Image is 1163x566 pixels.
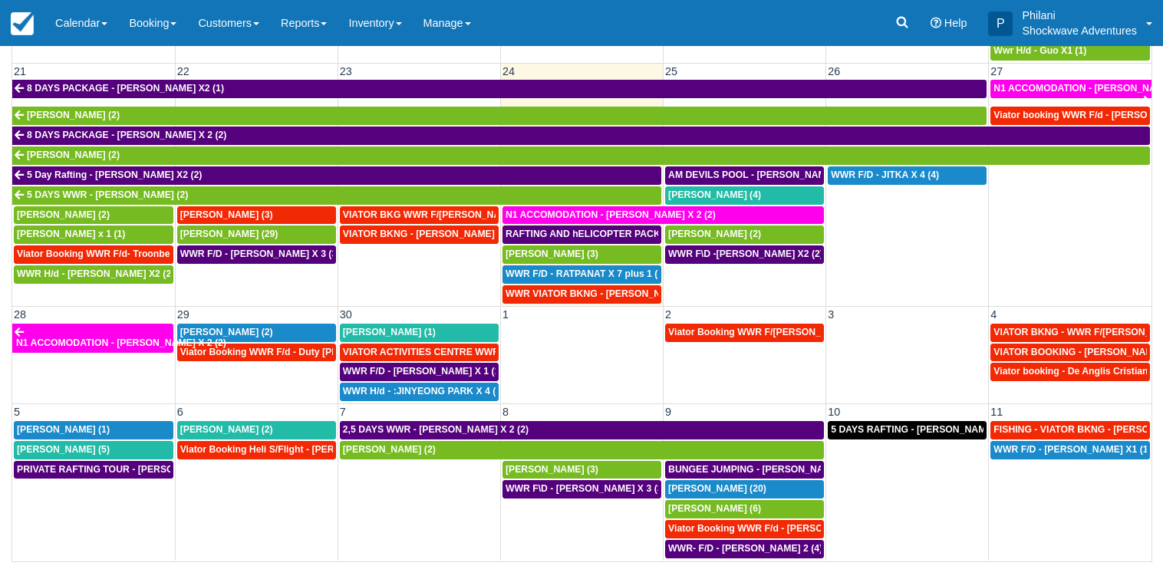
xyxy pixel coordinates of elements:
span: [PERSON_NAME] (6) [668,503,761,514]
div: P [988,12,1013,36]
a: N1 ACCOMODATION - [PERSON_NAME] X 2 (2) [12,324,173,353]
a: WWR F\D - [PERSON_NAME] X 3 (3) [502,480,661,499]
a: BUNGEE JUMPING - [PERSON_NAME] 2 (2) [665,461,824,479]
span: WWR F/D - RATPANAT X 7 plus 1 (8) [506,268,666,279]
a: RAFTING AND hELICOPTER PACKAGE - [PERSON_NAME] X1 (1) [502,225,661,244]
a: Viator booking - De Anglis Cristiano X1 (1) [990,363,1150,381]
span: Wwr H/d - Guo X1 (1) [993,45,1086,56]
a: VIATOR BKNG - [PERSON_NAME] 2 (2) [340,225,499,244]
span: WWR H/d - [PERSON_NAME] X2 (2) [17,268,174,279]
a: VIATOR BKG WWR F/[PERSON_NAME] [PERSON_NAME] 2 (2) [340,206,499,225]
span: 24 [501,65,516,77]
span: 6 [176,406,185,418]
p: Shockwave Adventures [1022,23,1137,38]
a: [PERSON_NAME] (20) [665,480,824,499]
img: checkfront-main-nav-mini-logo.png [11,12,34,35]
span: Viator Booking Heli S/Flight - [PERSON_NAME] X 1 (1) [180,444,422,455]
a: N1 ACCOMODATION - [PERSON_NAME] X 2 (2) [502,206,824,225]
span: 28 [12,308,28,321]
a: WWR F/D - [PERSON_NAME] X1 (1) [990,441,1150,459]
span: WWR F/D - [PERSON_NAME] X 3 (3) [180,248,341,259]
a: Viator booking WWR F/d - [PERSON_NAME] 3 (3) [990,107,1150,125]
span: WWR- F/D - [PERSON_NAME] 2 (4) [668,543,822,554]
a: [PERSON_NAME] (2) [665,225,824,244]
a: Viator Booking WWR F/d - [PERSON_NAME] [PERSON_NAME] X2 (2) [665,520,824,538]
span: 8 DAYS PACKAGE - [PERSON_NAME] X 2 (2) [27,130,226,140]
span: AM DEVILS POOL - [PERSON_NAME] X 2 (2) [668,169,866,180]
a: [PERSON_NAME] (2) [12,146,1150,165]
a: Wwr H/d - Guo X1 (1) [990,42,1150,61]
span: Help [944,17,967,29]
span: WWR F/D - [PERSON_NAME] X 1 (1) [343,366,503,377]
span: WWR F/D - JITKA X 4 (4) [831,169,939,180]
a: WWR F/D - RATPANAT X 7 plus 1 (8) [502,265,661,284]
a: WWR H/d - :JINYEONG PARK X 4 (4) [340,383,499,401]
span: N1 ACCOMODATION - [PERSON_NAME] X 2 (2) [16,337,226,348]
span: VIATOR ACTIVITIES CENTRE WWR - [PERSON_NAME] X 1 (1) [343,347,618,357]
a: [PERSON_NAME] (2) [177,421,336,439]
span: WWR F/D - [PERSON_NAME] X1 (1) [993,444,1151,455]
span: [PERSON_NAME] (2) [668,229,761,239]
a: PRIVATE RAFTING TOUR - [PERSON_NAME] X 5 (5) [14,461,173,479]
span: [PERSON_NAME] (20) [668,483,766,494]
span: 27 [989,65,1004,77]
a: [PERSON_NAME] (5) [14,441,173,459]
a: [PERSON_NAME] x 1 (1) [14,225,173,244]
a: Viator Booking WWR F/d - Duty [PERSON_NAME] 2 (2) [177,344,336,362]
span: 23 [338,65,354,77]
span: WWR F\D - [PERSON_NAME] X 3 (3) [506,483,666,494]
a: VIATOR BKNG - WWR F/[PERSON_NAME] 3 (3) [990,324,1150,342]
span: 21 [12,65,28,77]
span: 1 [501,308,510,321]
span: [PERSON_NAME] (2) [27,110,120,120]
a: [PERSON_NAME] (2) [177,324,336,342]
a: WWR- F/D - [PERSON_NAME] 2 (4) [665,540,824,558]
span: [PERSON_NAME] (1) [343,327,436,337]
span: 10 [826,406,842,418]
a: [PERSON_NAME] (1) [340,324,499,342]
a: [PERSON_NAME] (2) [12,107,987,125]
span: [PERSON_NAME] (2) [27,150,120,160]
span: [PERSON_NAME] (4) [668,189,761,200]
span: VIATOR BKNG - [PERSON_NAME] 2 (2) [343,229,517,239]
span: [PERSON_NAME] (2) [17,209,110,220]
span: [PERSON_NAME] (2) [180,327,273,337]
span: 9 [664,406,673,418]
a: WWR VIATOR BKNG - [PERSON_NAME] 2 (2) [502,285,661,304]
a: 2,5 DAYS WWR - [PERSON_NAME] X 2 (2) [340,421,824,439]
a: [PERSON_NAME] (1) [14,421,173,439]
span: [PERSON_NAME] (2) [343,444,436,455]
span: [PERSON_NAME] (29) [180,229,278,239]
a: WWR F/D - [PERSON_NAME] X 1 (1) [340,363,499,381]
a: 8 DAYS PACKAGE - [PERSON_NAME] X2 (1) [12,80,987,98]
p: Philani [1022,8,1137,23]
span: 11 [989,406,1004,418]
span: 5 Day Rafting - [PERSON_NAME] X2 (2) [27,169,202,180]
span: 25 [664,65,679,77]
a: VIATOR BOOKING - [PERSON_NAME] 2 (2) [990,344,1150,362]
span: [PERSON_NAME] (1) [17,424,110,435]
a: WWR F/D - JITKA X 4 (4) [828,166,987,185]
a: [PERSON_NAME] (3) [502,461,661,479]
span: [PERSON_NAME] (3) [180,209,273,220]
a: 5 Day Rafting - [PERSON_NAME] X2 (2) [12,166,661,185]
span: 26 [826,65,842,77]
a: [PERSON_NAME] (29) [177,225,336,244]
span: 2,5 DAYS WWR - [PERSON_NAME] X 2 (2) [343,424,529,435]
a: VIATOR ACTIVITIES CENTRE WWR - [PERSON_NAME] X 1 (1) [340,344,499,362]
a: Viator Booking WWR F/d- Troonbeeckx, [PERSON_NAME] 11 (9) [14,245,173,264]
span: WWR VIATOR BKNG - [PERSON_NAME] 2 (2) [506,288,707,299]
span: 5 DAYS RAFTING - [PERSON_NAME] X 2 (4) [831,424,1026,435]
span: Viator Booking WWR F/[PERSON_NAME] X 2 (2) [668,327,882,337]
i: Help [931,18,941,28]
a: [PERSON_NAME] (2) [340,441,824,459]
a: WWR F/D - [PERSON_NAME] X 3 (3) [177,245,336,264]
span: 7 [338,406,348,418]
span: [PERSON_NAME] (3) [506,248,598,259]
a: Viator Booking WWR F/[PERSON_NAME] X 2 (2) [665,324,824,342]
span: 8 [501,406,510,418]
span: WWR H/d - :JINYEONG PARK X 4 (4) [343,386,504,397]
span: [PERSON_NAME] x 1 (1) [17,229,125,239]
span: 8 DAYS PACKAGE - [PERSON_NAME] X2 (1) [27,83,224,94]
span: [PERSON_NAME] (5) [17,444,110,455]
